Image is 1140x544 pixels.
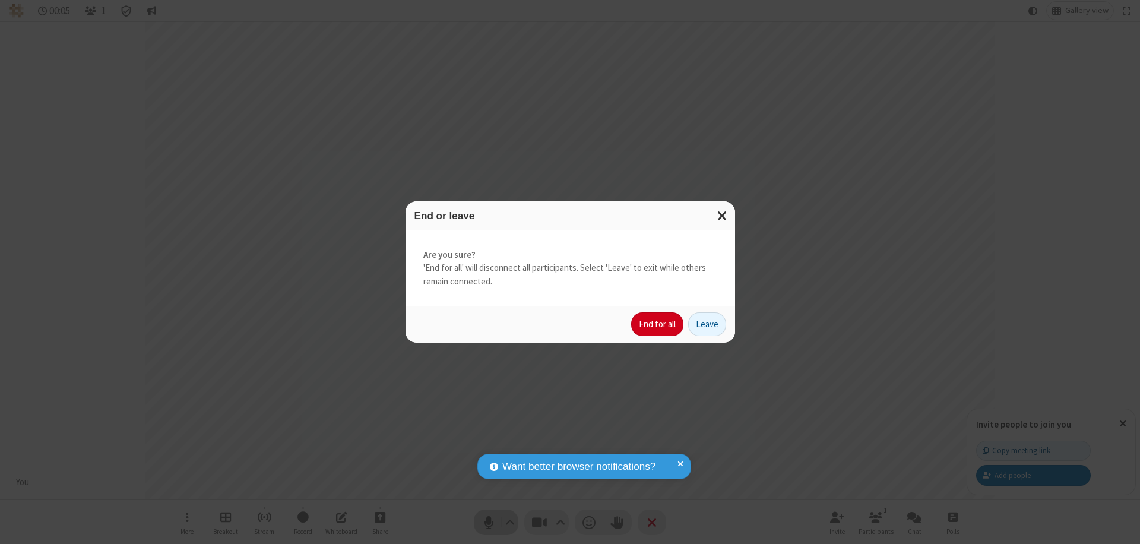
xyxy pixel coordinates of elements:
button: Leave [688,312,726,336]
strong: Are you sure? [423,248,717,262]
button: Close modal [710,201,735,230]
div: 'End for all' will disconnect all participants. Select 'Leave' to exit while others remain connec... [406,230,735,306]
h3: End or leave [414,210,726,222]
button: End for all [631,312,683,336]
span: Want better browser notifications? [502,459,655,475]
